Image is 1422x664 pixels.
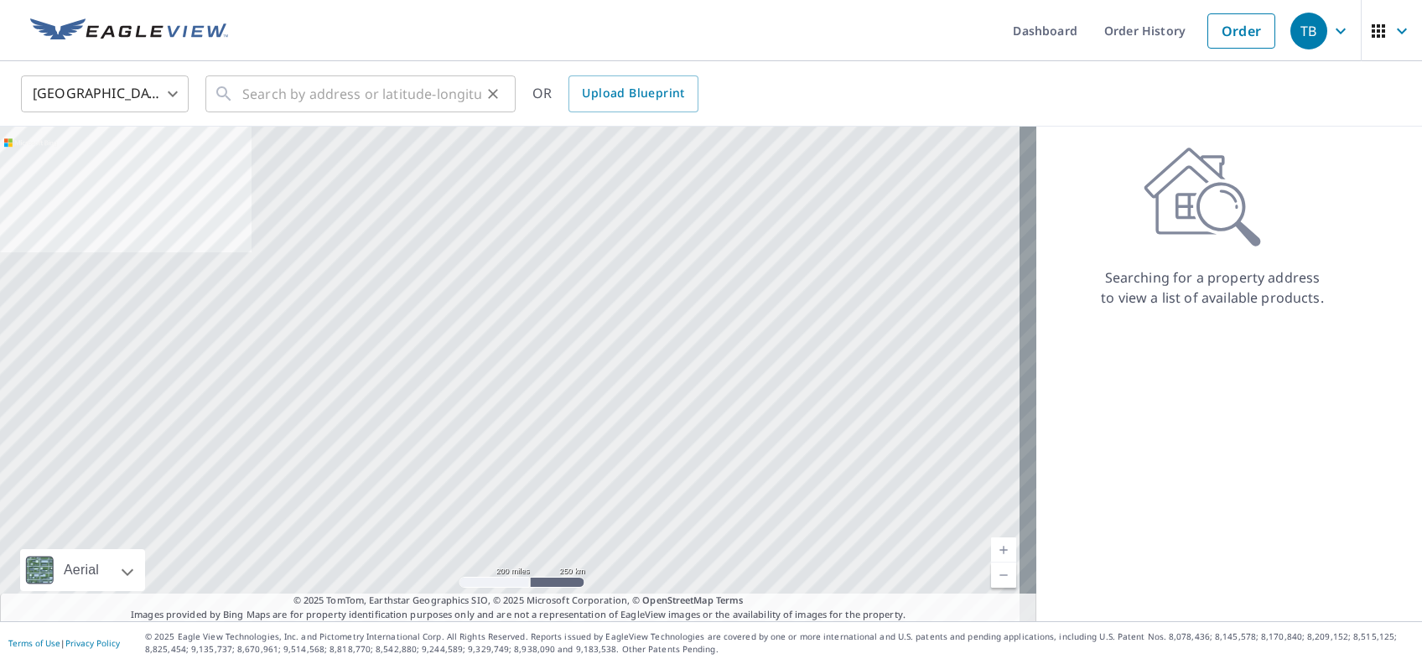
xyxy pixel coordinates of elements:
input: Search by address or latitude-longitude [242,70,481,117]
a: Terms of Use [8,637,60,649]
span: Upload Blueprint [582,83,684,104]
p: | [8,638,120,648]
div: Aerial [20,549,145,591]
a: Privacy Policy [65,637,120,649]
a: Current Level 5, Zoom Out [991,563,1016,588]
div: OR [532,75,698,112]
p: © 2025 Eagle View Technologies, Inc. and Pictometry International Corp. All Rights Reserved. Repo... [145,630,1414,656]
a: Terms [716,594,744,606]
div: [GEOGRAPHIC_DATA] [21,70,189,117]
div: Aerial [59,549,104,591]
div: TB [1290,13,1327,49]
span: © 2025 TomTom, Earthstar Geographics SIO, © 2025 Microsoft Corporation, © [293,594,744,608]
img: EV Logo [30,18,228,44]
a: OpenStreetMap [642,594,713,606]
p: Searching for a property address to view a list of available products. [1100,267,1325,308]
a: Current Level 5, Zoom In [991,537,1016,563]
a: Upload Blueprint [568,75,698,112]
button: Clear [481,82,505,106]
a: Order [1207,13,1275,49]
